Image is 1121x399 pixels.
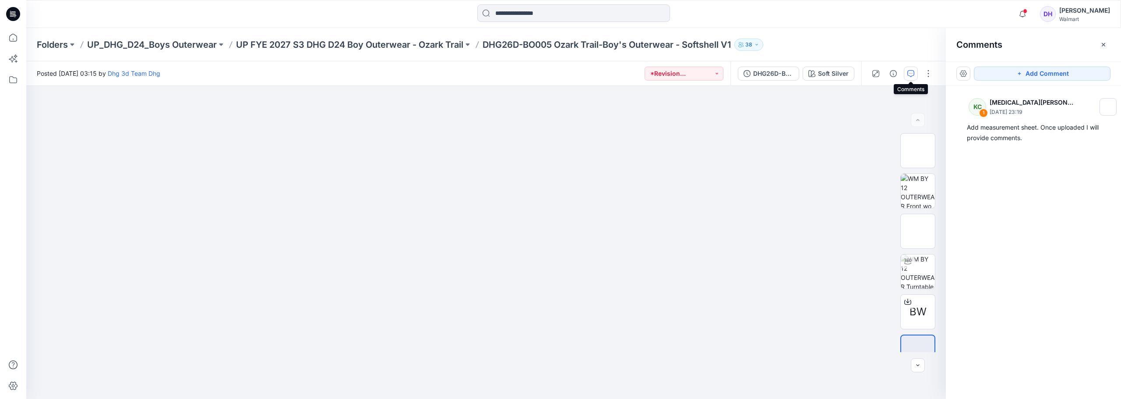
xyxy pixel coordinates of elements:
[1040,6,1056,22] div: DH
[483,39,731,51] p: DHG26D-BO005 Ozark Trail-Boy's Outerwear - Softshell V1
[909,304,927,320] span: BW
[886,67,900,81] button: Details
[901,254,935,289] img: WM BY 12 OUTERWEAR Turntable with Avatar
[753,69,793,78] div: DHG26D-BO005 Ozark Trail-Boy's Outerwear - Softshell V1
[1059,5,1110,16] div: [PERSON_NAME]
[818,69,849,78] div: Soft Silver
[37,69,160,78] span: Posted [DATE] 03:15 by
[901,174,935,208] img: WM BY 12 OUTERWEAR Front wo Avatar
[738,67,799,81] button: DHG26D-BO005 Ozark Trail-Boy's Outerwear - Softshell V1
[956,39,1002,50] h2: Comments
[990,97,1075,108] p: [MEDICAL_DATA][PERSON_NAME]
[803,67,854,81] button: Soft Silver
[87,39,217,51] a: UP_DHG_D24_Boys Outerwear
[990,108,1075,117] p: [DATE] 23:19
[974,67,1110,81] button: Add Comment
[1059,16,1110,22] div: Walmart
[734,39,763,51] button: 38
[108,70,160,77] a: Dhg 3d Team Dhg
[969,98,986,116] div: KC
[979,109,988,117] div: 1
[745,40,752,49] p: 38
[967,122,1100,143] div: Add measurement sheet. Once uploaded I will provide comments.
[37,39,68,51] a: Folders
[236,39,463,51] a: UP FYE 2027 S3 DHG D24 Boy Outerwear - Ozark Trail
